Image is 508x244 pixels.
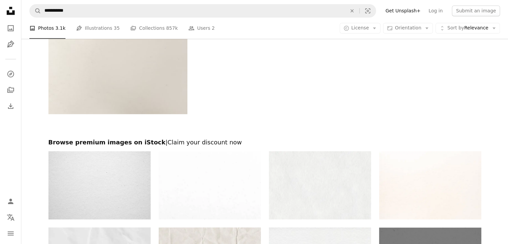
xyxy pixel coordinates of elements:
[351,25,369,30] span: License
[383,23,433,33] button: Orientation
[379,151,481,219] img: Full frame paper textured surface
[4,37,17,51] a: Illustrations
[4,195,17,208] a: Log in / Sign up
[165,138,242,145] span: | Claim your discount now
[447,25,488,31] span: Relevance
[4,227,17,240] button: Menu
[4,67,17,81] a: Explore
[130,17,178,39] a: Collections 857k
[447,25,464,30] span: Sort by
[159,151,261,219] img: White paper texture for background
[425,5,447,16] a: Log in
[436,23,500,33] button: Sort byRelevance
[188,17,215,39] a: Users 2
[269,151,371,219] img: White recycled craft paper texture as background
[212,24,215,32] span: 2
[76,17,120,39] a: Illustrations 35
[4,99,17,113] a: Download History
[395,25,421,30] span: Orientation
[4,211,17,224] button: Language
[4,21,17,35] a: Photos
[360,4,376,17] button: Visual search
[4,83,17,97] a: Collections
[114,24,120,32] span: 35
[4,4,17,19] a: Home — Unsplash
[345,4,359,17] button: Clear
[48,138,481,146] h2: Browse premium images on iStock
[29,4,376,17] form: Find visuals sitewide
[166,24,178,32] span: 857k
[48,151,151,219] img: Empty white watercolor paper canvas texture background
[381,5,425,16] a: Get Unsplash+
[30,4,41,17] button: Search Unsplash
[340,23,381,33] button: License
[452,5,500,16] button: Submit an image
